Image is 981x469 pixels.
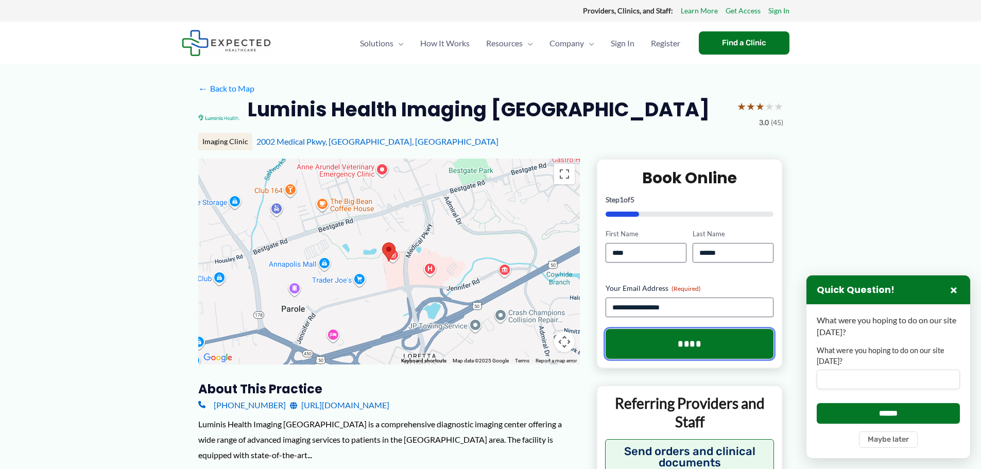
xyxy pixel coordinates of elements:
[681,4,718,18] a: Learn More
[583,6,673,15] strong: Providers, Clinics, and Staff:
[605,394,775,431] p: Referring Providers and Staff
[393,25,404,61] span: Menu Toggle
[737,97,746,116] span: ★
[201,351,235,364] img: Google
[817,284,894,296] h3: Quick Question!
[606,229,686,239] label: First Name
[198,133,252,150] div: Imaging Clinic
[352,25,689,61] nav: Primary Site Navigation
[536,358,577,363] a: Report a map error
[256,136,498,146] a: 2002 Medical Pkwy, [GEOGRAPHIC_DATA], [GEOGRAPHIC_DATA]
[755,97,765,116] span: ★
[859,431,918,448] button: Maybe later
[182,30,271,56] img: Expected Healthcare Logo - side, dark font, small
[541,25,603,61] a: CompanyMenu Toggle
[611,25,634,61] span: Sign In
[746,97,755,116] span: ★
[643,25,689,61] a: Register
[360,25,393,61] span: Solutions
[768,4,789,18] a: Sign In
[619,195,624,204] span: 1
[774,97,783,116] span: ★
[948,284,960,296] button: Close
[606,196,774,203] p: Step of
[198,83,208,93] span: ←
[771,116,783,129] span: (45)
[453,358,509,363] span: Map data ©2025 Google
[198,416,580,462] div: Luminis Health Imaging [GEOGRAPHIC_DATA] is a comprehensive diagnostic imaging center offering a ...
[672,285,701,292] span: (Required)
[523,25,533,61] span: Menu Toggle
[352,25,412,61] a: SolutionsMenu Toggle
[401,357,446,364] button: Keyboard shortcuts
[554,164,575,184] button: Toggle fullscreen view
[554,332,575,352] button: Map camera controls
[412,25,478,61] a: How It Works
[486,25,523,61] span: Resources
[651,25,680,61] span: Register
[198,381,580,397] h3: About this practice
[478,25,541,61] a: ResourcesMenu Toggle
[817,345,960,367] label: What were you hoping to do on our site [DATE]?
[290,397,389,413] a: [URL][DOMAIN_NAME]
[699,31,789,55] a: Find a Clinic
[198,397,286,413] a: [PHONE_NUMBER]
[248,97,710,122] h2: Luminis Health Imaging [GEOGRAPHIC_DATA]
[693,229,773,239] label: Last Name
[726,4,761,18] a: Get Access
[549,25,584,61] span: Company
[603,25,643,61] a: Sign In
[759,116,769,129] span: 3.0
[201,351,235,364] a: Open this area in Google Maps (opens a new window)
[515,358,529,363] a: Terms (opens in new tab)
[584,25,594,61] span: Menu Toggle
[630,195,634,204] span: 5
[606,168,774,188] h2: Book Online
[606,283,774,293] label: Your Email Address
[765,97,774,116] span: ★
[817,315,960,338] p: What were you hoping to do on our site [DATE]?
[198,81,254,96] a: ←Back to Map
[420,25,470,61] span: How It Works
